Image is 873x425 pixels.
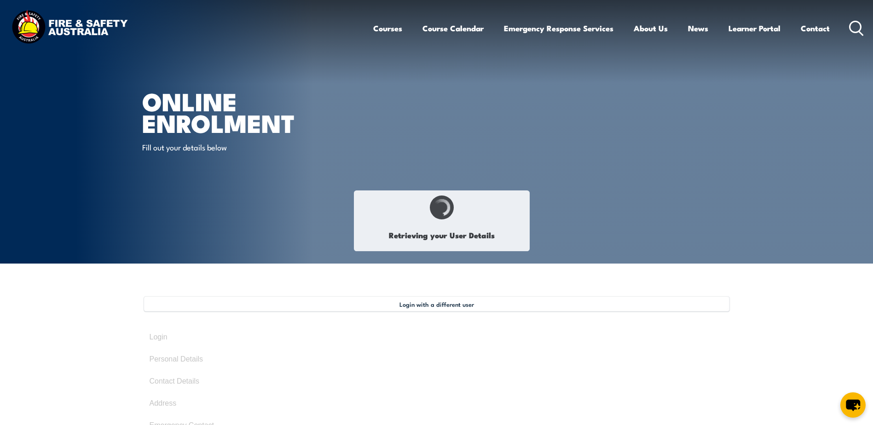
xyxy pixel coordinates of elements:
span: Login with a different user [399,300,474,308]
p: Fill out your details below [142,142,310,152]
a: Courses [373,16,402,40]
h1: Online Enrolment [142,90,370,133]
a: News [688,16,708,40]
h1: Retrieving your User Details [359,224,525,246]
a: Emergency Response Services [504,16,613,40]
button: chat-button [840,392,866,418]
a: Course Calendar [422,16,484,40]
a: Learner Portal [728,16,780,40]
a: About Us [634,16,668,40]
a: Contact [801,16,830,40]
